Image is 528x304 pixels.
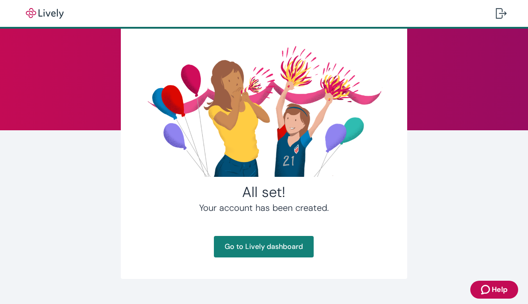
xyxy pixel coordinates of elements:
button: Zendesk support iconHelp [470,281,518,299]
a: Go to Lively dashboard [214,236,314,257]
button: Log out [489,3,514,24]
h2: All set! [142,183,386,201]
svg: Zendesk support icon [481,284,492,295]
img: Lively [20,8,70,19]
h4: Your account has been created. [142,201,386,214]
span: Help [492,284,507,295]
